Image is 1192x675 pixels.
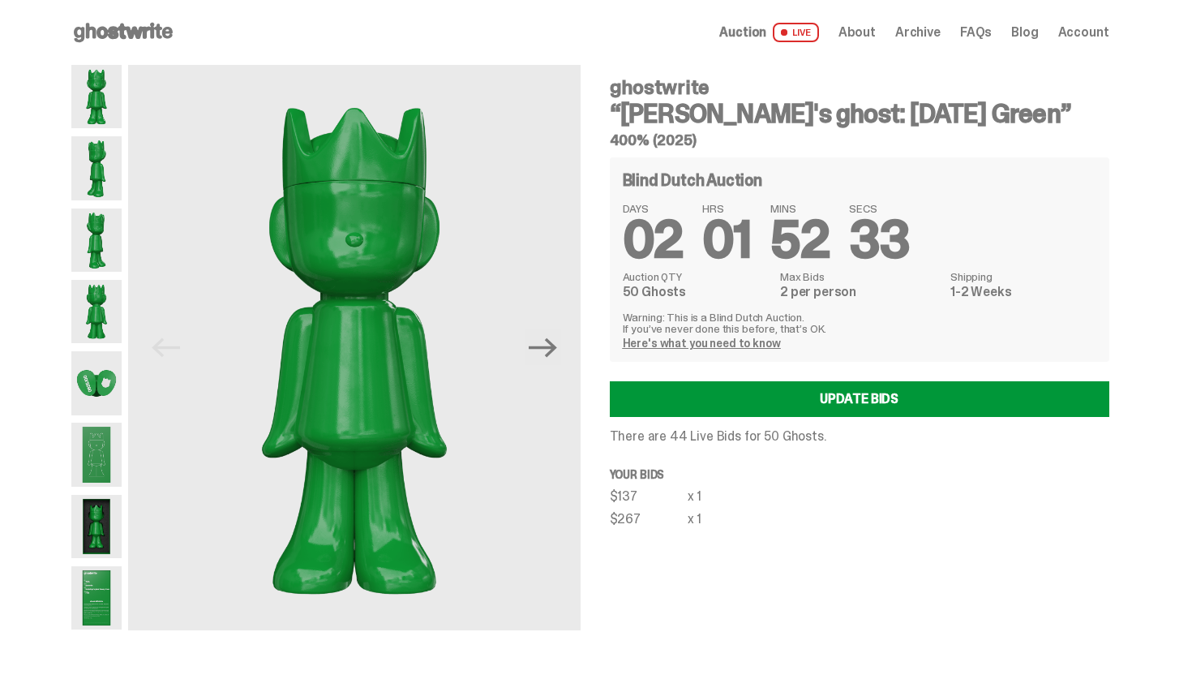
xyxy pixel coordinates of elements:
span: HRS [702,203,751,214]
div: x 1 [688,513,702,526]
img: Schrodinger_Green_Hero_1.png [71,65,122,128]
a: Blog [1011,26,1038,39]
img: Schrodinger_Green_Hero_6.png [71,280,122,343]
p: There are 44 Live Bids for 50 Ghosts. [610,430,1109,443]
img: Schrodinger_Green_Hero_12.png [71,566,122,630]
dd: 1-2 Weeks [950,286,1096,299]
a: Update Bids [610,381,1109,417]
span: MINS [770,203,830,214]
h4: ghostwrite [610,78,1109,97]
a: Account [1058,26,1109,39]
a: Here's what you need to know [623,336,781,350]
a: Archive [895,26,941,39]
a: FAQs [960,26,992,39]
img: Schrodinger_Green_Hero_2.png [71,136,122,200]
h3: “[PERSON_NAME]'s ghost: [DATE] Green” [610,101,1109,127]
img: Schrodinger_Green_Hero_13.png [71,495,122,558]
div: x 1 [688,490,702,503]
span: LIVE [773,23,819,42]
dt: Max Bids [780,271,941,282]
span: 02 [623,206,684,273]
span: 33 [849,206,910,273]
img: Schrodinger_Green_Hero_9.png [71,423,122,486]
dt: Shipping [950,271,1096,282]
p: Warning: This is a Blind Dutch Auction. If you’ve never done this before, that’s OK. [623,312,1096,334]
p: Your bids [610,469,1109,480]
a: About [838,26,876,39]
dd: 2 per person [780,286,941,299]
div: $267 [610,513,688,526]
button: Next [525,329,561,365]
dd: 50 Ghosts [623,286,770,299]
span: 52 [770,206,830,273]
img: Schrodinger_Green_Hero_7.png [71,351,122,415]
h5: 400% (2025) [610,133,1109,148]
dt: Auction QTY [623,271,770,282]
span: 01 [702,206,751,273]
a: Auction LIVE [719,23,818,42]
img: Schrodinger_Green_Hero_3.png [71,209,122,272]
span: Auction [719,26,766,39]
h4: Blind Dutch Auction [623,172,762,188]
span: SECS [849,203,910,214]
img: Schrodinger_Green_Hero_1.png [128,65,580,630]
span: DAYS [623,203,684,214]
div: $137 [610,490,688,503]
